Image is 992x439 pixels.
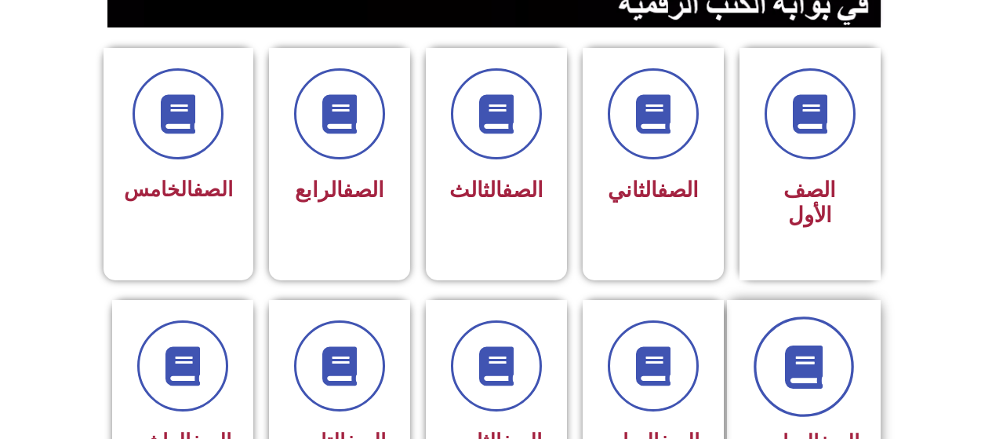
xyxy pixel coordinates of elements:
span: الخامس [124,177,233,201]
a: الصف [657,177,699,203]
span: الرابع [295,177,384,203]
span: الثاني [608,177,699,203]
a: الصف [193,177,233,201]
span: الصف الأول [783,177,836,228]
a: الصف [343,177,384,203]
a: الصف [502,177,543,203]
span: الثالث [449,177,543,203]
